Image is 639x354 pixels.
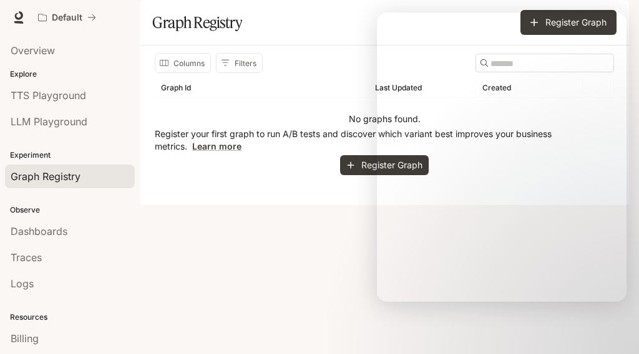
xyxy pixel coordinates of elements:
a: Learn more [192,141,241,151]
p: Default [52,12,82,23]
p: No graphs found. [349,113,421,125]
p: Register your first graph to run A/B tests and discover which variant best improves your business... [155,128,614,153]
button: Select columns [155,53,211,73]
h1: Graph Registry [152,10,242,35]
button: Register Graph [340,155,429,176]
button: Register Graph [520,10,617,35]
div: Last Updated [375,83,422,92]
iframe: Intercom live chat [597,312,627,342]
button: Show filters [216,53,263,73]
iframe: Intercom live chat [377,12,627,302]
button: All workspaces [32,5,102,30]
div: Graph Id [161,83,191,92]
